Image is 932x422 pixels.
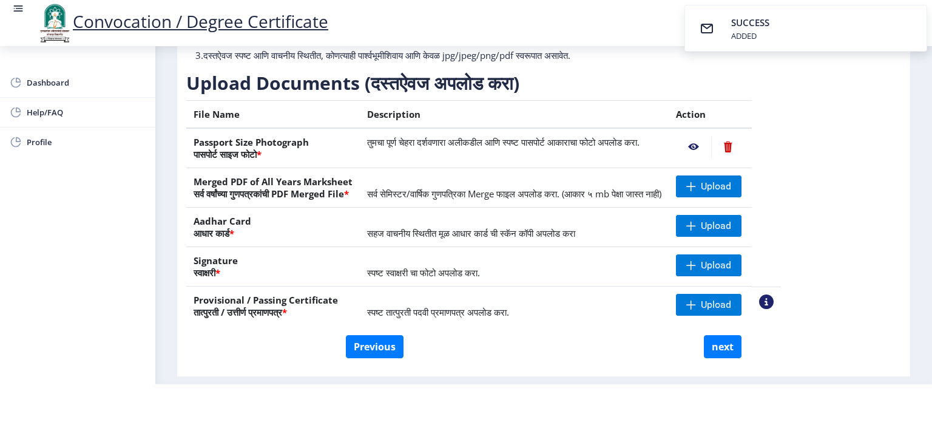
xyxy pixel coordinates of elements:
[186,208,360,247] th: Aadhar Card आधार कार्ड
[27,135,146,149] span: Profile
[367,227,575,239] span: सहज वाचनीय स्थितीत मूळ आधार कार्ड ची स्कॅन कॉपी अपलोड करा
[701,299,731,311] span: Upload
[367,188,661,200] span: सर्व सेमिस्टर/वार्षिक गुणपत्रिका Merge फाइल अपलोड करा. (आकार ५ mb पेक्षा जास्त नाही)
[360,128,669,168] td: तुमचा पूर्ण चेहरा दर्शवणारा अलीकडील आणि स्पष्ट पासपोर्ट आकाराचा फोटो अपलोड करा.
[360,101,669,129] th: Description
[731,30,772,41] div: ADDED
[669,101,752,129] th: Action
[186,101,360,129] th: File Name
[731,16,769,29] span: SUCCESS
[676,136,711,158] nb-action: View File
[186,128,360,168] th: Passport Size Photograph पासपोर्ट साइज फोटो
[27,105,146,120] span: Help/FAQ
[367,306,509,318] span: स्पष्ट तात्पुरती पदवी प्रमाणपत्र अपलोड करा.
[186,71,781,95] h3: Upload Documents (दस्तऐवज अपलोड करा)
[701,220,731,232] span: Upload
[36,10,328,33] a: Convocation / Degree Certificate
[186,168,360,208] th: Merged PDF of All Years Marksheet सर्व वर्षांच्या गुणपत्रकांची PDF Merged File
[367,267,480,279] span: स्पष्ट स्वाक्षरी चा फोटो अपलोड करा.
[195,49,653,61] p: 3.दस्तऐवज स्पष्ट आणि वाचनीय स्थितीत, कोणत्याही पार्श्वभूमीशिवाय आणि केवळ jpg/jpeg/png/pdf स्वरूपा...
[701,259,731,271] span: Upload
[186,287,360,326] th: Provisional / Passing Certificate तात्पुरती / उत्तीर्ण प्रमाणपत्र
[704,335,741,358] button: next
[27,75,146,90] span: Dashboard
[36,2,73,44] img: logo
[186,247,360,287] th: Signature स्वाक्षरी
[701,180,731,192] span: Upload
[759,294,774,309] nb-action: View Sample PDC
[346,335,404,358] button: Previous
[711,136,745,158] nb-action: Delete File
